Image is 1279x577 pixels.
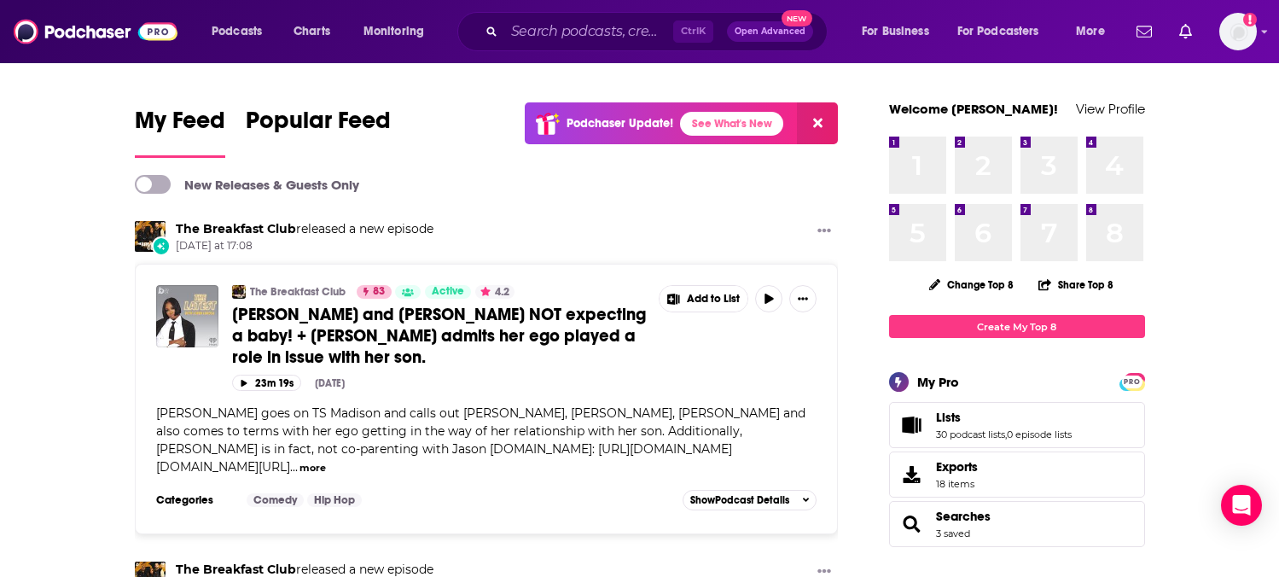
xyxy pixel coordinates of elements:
[212,20,262,44] span: Podcasts
[1064,18,1126,45] button: open menu
[176,239,433,254] span: [DATE] at 17:08
[936,509,991,524] a: Searches
[680,112,783,136] a: See What's New
[14,15,177,48] img: Podchaser - Follow, Share and Rate Podcasts
[232,285,246,299] img: The Breakfast Club
[373,283,385,300] span: 83
[1005,428,1007,440] span: ,
[735,27,805,36] span: Open Advanced
[1076,20,1105,44] span: More
[352,18,446,45] button: open menu
[1172,17,1199,46] a: Show notifications dropdown
[1122,375,1142,388] a: PRO
[315,377,345,389] div: [DATE]
[246,106,391,158] a: Popular Feed
[1221,485,1262,526] div: Open Intercom Messenger
[176,221,433,237] h3: released a new episode
[200,18,284,45] button: open menu
[247,493,304,507] a: Comedy
[660,286,748,312] button: Show More Button
[889,402,1145,448] span: Lists
[687,293,740,306] span: Add to List
[690,494,789,506] span: Show Podcast Details
[895,512,929,536] a: Searches
[1243,13,1257,26] svg: Add a profile image
[290,459,298,475] span: ...
[246,106,391,145] span: Popular Feed
[1122,376,1142,388] span: PRO
[889,452,1145,498] a: Exports
[294,20,330,44] span: Charts
[889,315,1145,338] a: Create My Top 8
[957,20,1039,44] span: For Podcasters
[1076,101,1145,117] a: View Profile
[917,374,959,390] div: My Pro
[936,459,978,475] span: Exports
[425,285,471,299] a: Active
[895,463,929,487] span: Exports
[919,274,1025,295] button: Change Top 8
[176,562,296,577] a: The Breakfast Club
[307,493,362,507] a: Hip Hop
[1219,13,1257,50] span: Logged in as TaraKennedy
[232,304,646,368] span: [PERSON_NAME] and [PERSON_NAME] NOT expecting a baby! + [PERSON_NAME] admits her ego played a rol...
[156,285,218,347] img: Tiffany Haddish and Jason Lee NOT expecting a baby! + Mo’Nique admits her ego played a role in is...
[1219,13,1257,50] img: User Profile
[152,236,171,255] div: New Episode
[135,106,225,145] span: My Feed
[176,221,296,236] a: The Breakfast Club
[811,221,838,242] button: Show More Button
[936,410,961,425] span: Lists
[250,285,346,299] a: The Breakfast Club
[135,106,225,158] a: My Feed
[156,405,805,475] span: [PERSON_NAME] goes on TS Madison and calls out [PERSON_NAME], [PERSON_NAME], [PERSON_NAME] and al...
[889,501,1145,547] span: Searches
[357,285,392,299] a: 83
[475,285,515,299] button: 4.2
[1038,268,1114,301] button: Share Top 8
[850,18,951,45] button: open menu
[135,175,359,194] a: New Releases & Guests Only
[1130,17,1159,46] a: Show notifications dropdown
[504,18,673,45] input: Search podcasts, credits, & more...
[282,18,340,45] a: Charts
[946,18,1064,45] button: open menu
[567,116,673,131] p: Podchaser Update!
[432,283,464,300] span: Active
[1007,428,1072,440] a: 0 episode lists
[936,410,1072,425] a: Lists
[474,12,844,51] div: Search podcasts, credits, & more...
[232,375,301,391] button: 23m 19s
[683,490,817,510] button: ShowPodcast Details
[1219,13,1257,50] button: Show profile menu
[156,493,233,507] h3: Categories
[936,478,978,490] span: 18 items
[936,527,970,539] a: 3 saved
[299,461,326,475] button: more
[936,428,1005,440] a: 30 podcast lists
[232,304,647,368] a: [PERSON_NAME] and [PERSON_NAME] NOT expecting a baby! + [PERSON_NAME] admits her ego played a rol...
[789,285,817,312] button: Show More Button
[889,101,1058,117] a: Welcome [PERSON_NAME]!
[363,20,424,44] span: Monitoring
[727,21,813,42] button: Open AdvancedNew
[782,10,812,26] span: New
[862,20,929,44] span: For Business
[135,221,166,252] img: The Breakfast Club
[895,413,929,437] a: Lists
[673,20,713,43] span: Ctrl K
